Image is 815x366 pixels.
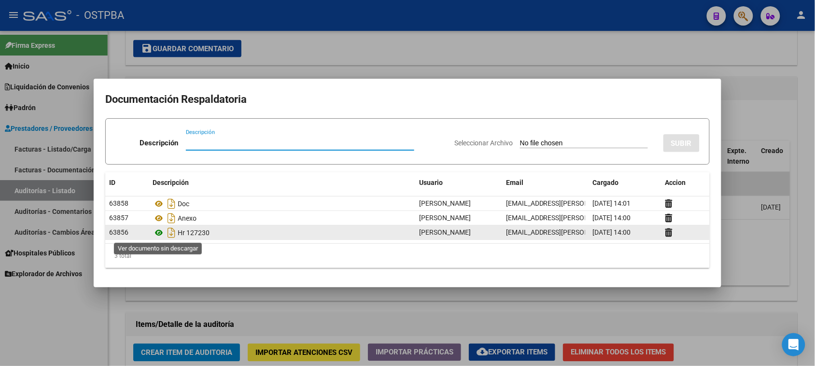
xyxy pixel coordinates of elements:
[593,214,631,222] span: [DATE] 14:00
[419,214,471,222] span: [PERSON_NAME]
[105,90,710,109] h2: Documentación Respaldatoria
[105,244,710,268] div: 3 total
[665,179,686,186] span: Accion
[153,179,189,186] span: Descripción
[140,138,178,149] p: Descripción
[419,199,471,207] span: [PERSON_NAME]
[782,333,805,356] div: Open Intercom Messenger
[502,172,589,193] datatable-header-cell: Email
[109,214,128,222] span: 63857
[153,211,411,226] div: Anexo
[109,179,115,186] span: ID
[671,139,692,148] span: SUBIR
[454,139,513,147] span: Seleccionar Archivo
[506,228,665,236] span: [EMAIL_ADDRESS][PERSON_NAME][DOMAIN_NAME]
[105,172,149,193] datatable-header-cell: ID
[153,196,411,211] div: Doc
[593,179,619,186] span: Cargado
[506,199,665,207] span: [EMAIL_ADDRESS][PERSON_NAME][DOMAIN_NAME]
[165,196,178,211] i: Descargar documento
[419,179,443,186] span: Usuario
[593,228,631,236] span: [DATE] 14:00
[109,228,128,236] span: 63856
[663,134,700,152] button: SUBIR
[149,172,415,193] datatable-header-cell: Descripción
[593,199,631,207] span: [DATE] 14:01
[109,199,128,207] span: 63858
[153,225,411,240] div: Hr 127230
[165,211,178,226] i: Descargar documento
[165,225,178,240] i: Descargar documento
[419,228,471,236] span: [PERSON_NAME]
[415,172,502,193] datatable-header-cell: Usuario
[506,179,523,186] span: Email
[506,214,665,222] span: [EMAIL_ADDRESS][PERSON_NAME][DOMAIN_NAME]
[589,172,661,193] datatable-header-cell: Cargado
[661,172,710,193] datatable-header-cell: Accion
